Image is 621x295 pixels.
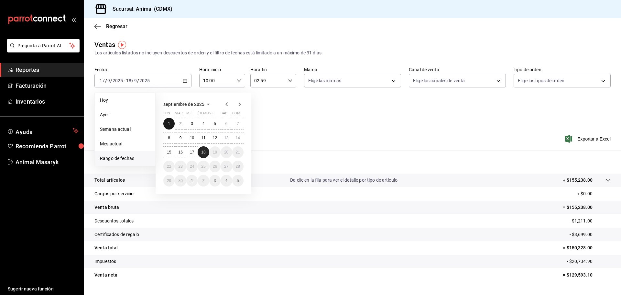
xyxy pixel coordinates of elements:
button: septiembre de 2025 [163,100,212,108]
span: / [137,78,139,83]
abbr: 15 de septiembre de 2025 [167,150,171,154]
abbr: lunes [163,111,170,118]
p: Cargos por servicio [94,190,134,197]
button: 22 de septiembre de 2025 [163,161,175,172]
a: Pregunta a Parrot AI [5,47,80,54]
abbr: 9 de septiembre de 2025 [180,136,182,140]
span: / [105,78,107,83]
button: 28 de septiembre de 2025 [232,161,244,172]
abbr: 3 de septiembre de 2025 [191,121,193,126]
abbr: 1 de septiembre de 2025 [168,121,170,126]
p: - $20,734.90 [567,258,611,265]
p: - $3,699.00 [570,231,611,238]
p: - $1,211.00 [570,218,611,224]
span: Sugerir nueva función [8,286,79,292]
button: 19 de septiembre de 2025 [209,146,221,158]
img: Tooltip marker [118,41,126,49]
label: Hora fin [250,67,296,72]
span: - [124,78,125,83]
span: Ayer [100,111,150,118]
abbr: 25 de septiembre de 2025 [201,164,205,169]
p: Total artículos [94,177,125,184]
button: Exportar a Excel [566,135,611,143]
button: 30 de septiembre de 2025 [175,175,186,187]
button: 17 de septiembre de 2025 [186,146,198,158]
abbr: domingo [232,111,240,118]
abbr: 23 de septiembre de 2025 [178,164,182,169]
span: Recomienda Parrot [16,142,79,151]
abbr: 1 de octubre de 2025 [191,178,193,183]
abbr: 24 de septiembre de 2025 [190,164,194,169]
button: 5 de octubre de 2025 [232,175,244,187]
button: 26 de septiembre de 2025 [209,161,221,172]
button: 7 de septiembre de 2025 [232,118,244,130]
abbr: 8 de septiembre de 2025 [168,136,170,140]
button: 25 de septiembre de 2025 [198,161,209,172]
button: 29 de septiembre de 2025 [163,175,175,187]
button: 6 de septiembre de 2025 [221,118,232,130]
p: Da clic en la fila para ver el detalle por tipo de artículo [290,177,398,184]
abbr: 5 de octubre de 2025 [237,178,239,183]
abbr: 4 de octubre de 2025 [225,178,227,183]
button: 12 de septiembre de 2025 [209,132,221,144]
button: 21 de septiembre de 2025 [232,146,244,158]
span: Pregunta a Parrot AI [17,42,70,49]
p: Venta bruta [94,204,119,211]
p: Resumen [94,158,611,166]
button: 10 de septiembre de 2025 [186,132,198,144]
button: 18 de septiembre de 2025 [198,146,209,158]
button: open_drawer_menu [71,17,76,22]
input: ---- [139,78,150,83]
span: Ayuda [16,127,70,135]
abbr: jueves [198,111,236,118]
abbr: 27 de septiembre de 2025 [224,164,228,169]
span: Mes actual [100,141,150,147]
label: Fecha [94,67,191,72]
abbr: 26 de septiembre de 2025 [213,164,217,169]
div: Los artículos listados no incluyen descuentos de orden y el filtro de fechas está limitado a un m... [94,50,611,56]
span: Regresar [106,23,127,29]
abbr: 11 de septiembre de 2025 [201,136,205,140]
abbr: 17 de septiembre de 2025 [190,150,194,154]
button: 2 de octubre de 2025 [198,175,209,187]
button: 3 de septiembre de 2025 [186,118,198,130]
p: + $155,238.00 [563,177,593,184]
div: Ventas [94,40,115,50]
abbr: 22 de septiembre de 2025 [167,164,171,169]
abbr: 18 de septiembre de 2025 [201,150,205,154]
label: Marca [304,67,401,72]
abbr: 14 de septiembre de 2025 [236,136,240,140]
p: = $129,593.10 [563,272,611,278]
button: 16 de septiembre de 2025 [175,146,186,158]
button: 4 de octubre de 2025 [221,175,232,187]
button: 4 de septiembre de 2025 [198,118,209,130]
p: + $0.00 [577,190,611,197]
h3: Sucursal: Animal (CDMX) [107,5,172,13]
span: Elige las marcas [308,77,341,84]
abbr: viernes [209,111,214,118]
span: Facturación [16,81,79,90]
button: 15 de septiembre de 2025 [163,146,175,158]
abbr: 29 de septiembre de 2025 [167,178,171,183]
p: = $150,328.00 [563,244,611,251]
abbr: 3 de octubre de 2025 [214,178,216,183]
button: 11 de septiembre de 2025 [198,132,209,144]
label: Canal de venta [409,67,506,72]
abbr: sábado [221,111,227,118]
button: Regresar [94,23,127,29]
span: Animal Masaryk [16,158,79,166]
span: Semana actual [100,126,150,133]
button: 24 de septiembre de 2025 [186,161,198,172]
abbr: 13 de septiembre de 2025 [224,136,228,140]
span: Elige los tipos de orden [518,77,564,84]
abbr: 10 de septiembre de 2025 [190,136,194,140]
button: 9 de septiembre de 2025 [175,132,186,144]
input: -- [126,78,132,83]
abbr: miércoles [186,111,192,118]
abbr: 12 de septiembre de 2025 [213,136,217,140]
abbr: martes [175,111,182,118]
abbr: 19 de septiembre de 2025 [213,150,217,154]
button: 13 de septiembre de 2025 [221,132,232,144]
